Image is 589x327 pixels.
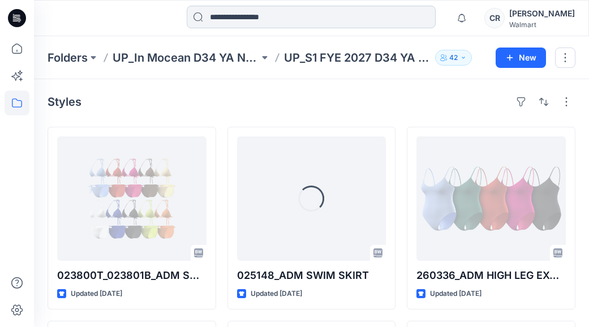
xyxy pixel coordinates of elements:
p: Updated [DATE] [251,288,302,300]
h4: Styles [48,95,81,109]
p: 260336_ADM HIGH LEG EXTRA CHEEKY ONE PIECE [416,268,566,283]
a: 023800T_023801B_ADM SKINNY TRI TOP & SKINNY TIE MID RISE [57,136,207,261]
button: New [496,48,546,68]
p: UP_S1 FYE 2027 D34 YA NoBo Swim InMocean [284,50,431,66]
p: 025148_ADM SWIM SKIRT [237,268,386,283]
p: Updated [DATE] [71,288,122,300]
a: UP_In Mocean D34 YA NoBo Swim [113,50,259,66]
p: Updated [DATE] [430,288,481,300]
div: Walmart [509,20,575,29]
button: 42 [435,50,472,66]
p: 023800T_023801B_ADM SKINNY TRI TOP & SKINNY TIE MID RISE [57,268,207,283]
p: 42 [449,51,458,64]
a: 260336_ADM HIGH LEG EXTRA CHEEKY ONE PIECE [416,136,566,261]
div: [PERSON_NAME] [509,7,575,20]
div: CR [484,8,505,28]
a: Folders [48,50,88,66]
